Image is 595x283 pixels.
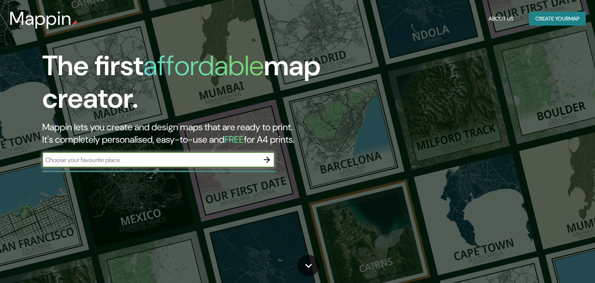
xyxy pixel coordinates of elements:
[529,12,586,26] button: Create yourmap
[42,50,340,121] h1: The first map creator.
[42,121,340,146] h2: Mappin lets you create and design maps that are ready to print. It's completely personalised, eas...
[485,12,517,26] button: About Us
[72,20,78,26] img: mappin-pin
[42,155,259,164] input: Choose your favourite place
[9,8,72,29] h3: Mappin
[224,133,244,145] h5: FREE
[143,48,264,84] h1: affordable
